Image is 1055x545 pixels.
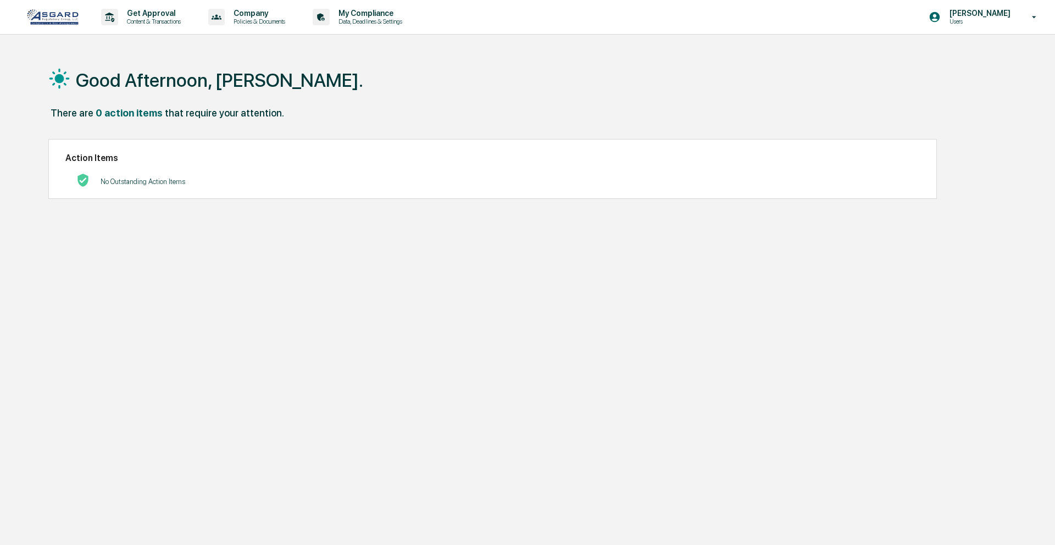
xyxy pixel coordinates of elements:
p: No Outstanding Action Items [101,177,185,186]
img: No Actions logo [76,174,90,187]
div: 0 action items [96,107,163,119]
p: My Compliance [330,9,408,18]
h1: Good Afternoon, [PERSON_NAME]. [76,69,363,91]
p: Company [225,9,291,18]
p: Content & Transactions [118,18,186,25]
p: Get Approval [118,9,186,18]
img: logo [26,9,79,25]
p: [PERSON_NAME] [941,9,1016,18]
div: that require your attention. [165,107,284,119]
p: Data, Deadlines & Settings [330,18,408,25]
h2: Action Items [65,153,920,163]
iframe: Open customer support [1020,509,1050,538]
div: There are [51,107,93,119]
p: Users [941,18,1016,25]
p: Policies & Documents [225,18,291,25]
